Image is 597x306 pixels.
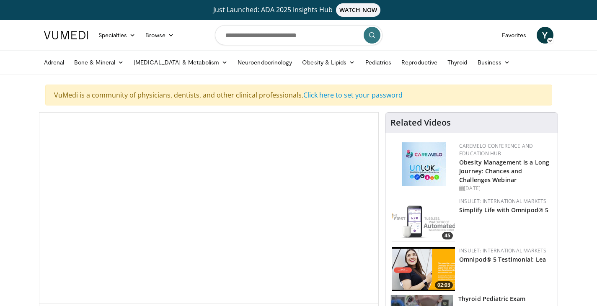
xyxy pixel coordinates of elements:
a: Just Launched: ADA 2025 Insights HubWATCH NOW [45,3,552,17]
h3: Thyroid Pediatric Exam [458,295,553,303]
span: WATCH NOW [336,3,380,17]
a: Neuroendocrinology [233,54,297,71]
div: [DATE] [459,185,551,192]
img: VuMedi Logo [44,31,88,39]
a: Insulet: International Markets [459,198,546,205]
a: CaReMeLO Conference and Education Hub [459,142,533,157]
div: VuMedi is a community of physicians, dentists, and other clinical professionals. [45,85,552,105]
h4: Related Videos [390,118,451,128]
a: Pediatrics [360,54,397,71]
a: Omnipod® 5 Testimonial: Lea [459,255,546,263]
a: Specialties [93,27,141,44]
a: Favorites [497,27,532,44]
a: Business [473,54,515,71]
a: 02:03 [392,247,455,291]
a: Y [537,27,553,44]
a: Bone & Mineral [69,54,129,71]
a: Browse [140,27,179,44]
img: 45df64a9-a6de-482c-8a90-ada250f7980c.png.150x105_q85_autocrop_double_scale_upscale_version-0.2.jpg [402,142,446,186]
video-js: Video Player [39,113,379,303]
a: Obesity Management is a Long Journey: Chances and Challenges Webinar [459,158,549,184]
a: Reproductive [396,54,442,71]
a: Adrenal [39,54,70,71]
input: Search topics, interventions [215,25,382,45]
img: 85ac4157-e7e8-40bb-9454-b1e4c1845598.png.150x105_q85_crop-smart_upscale.png [392,247,455,291]
img: f4bac35f-2703-40d6-a70d-02c4a6bd0abe.png.150x105_q85_crop-smart_upscale.png [392,198,455,242]
span: 45 [442,232,453,239]
a: 45 [392,198,455,242]
span: 02:03 [435,281,453,289]
a: Thyroid [442,54,473,71]
a: Obesity & Lipids [297,54,360,71]
a: [MEDICAL_DATA] & Metabolism [129,54,233,71]
a: Click here to set your password [303,90,403,100]
a: Insulet: International Markets [459,247,546,254]
a: Simplify Life with Omnipod® 5 [459,206,548,214]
